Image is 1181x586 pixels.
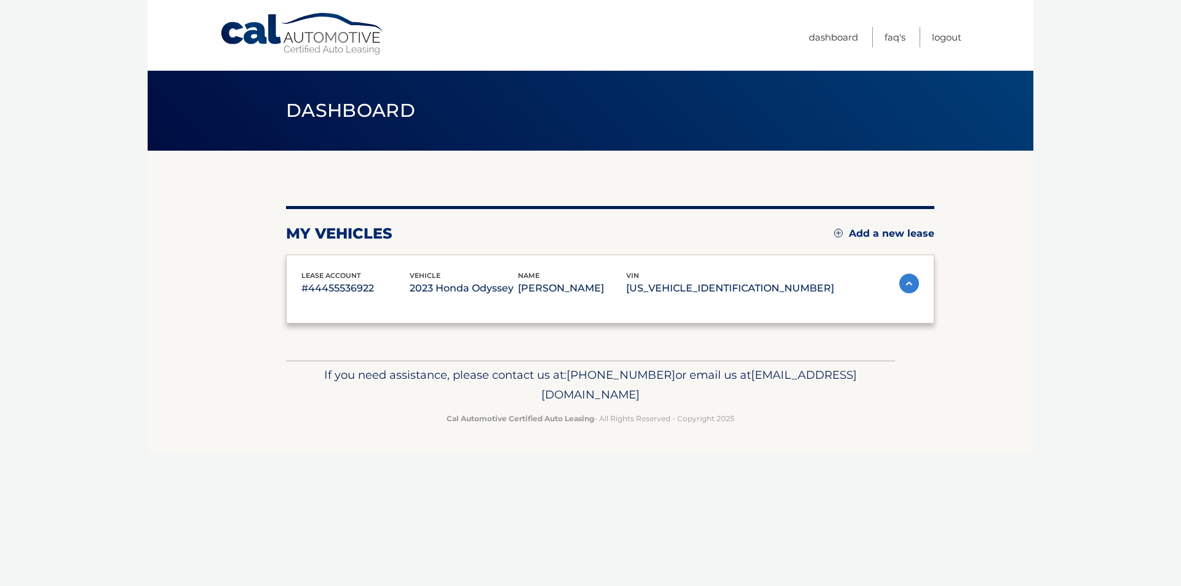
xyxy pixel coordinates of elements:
p: 2023 Honda Odyssey [410,280,518,297]
a: Add a new lease [834,228,934,240]
p: - All Rights Reserved - Copyright 2025 [294,412,887,425]
p: [PERSON_NAME] [518,280,626,297]
p: #44455536922 [301,280,410,297]
strong: Cal Automotive Certified Auto Leasing [447,414,594,423]
a: Cal Automotive [220,12,386,56]
img: accordion-active.svg [899,274,919,293]
span: Dashboard [286,99,415,122]
p: [US_VEHICLE_IDENTIFICATION_NUMBER] [626,280,834,297]
span: lease account [301,271,361,280]
span: name [518,271,539,280]
span: vehicle [410,271,440,280]
h2: my vehicles [286,224,392,243]
span: [EMAIL_ADDRESS][DOMAIN_NAME] [541,368,857,402]
img: add.svg [834,229,843,237]
span: vin [626,271,639,280]
a: Logout [932,27,961,47]
a: Dashboard [809,27,858,47]
p: If you need assistance, please contact us at: or email us at [294,365,887,405]
a: FAQ's [885,27,905,47]
span: [PHONE_NUMBER] [567,368,675,382]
